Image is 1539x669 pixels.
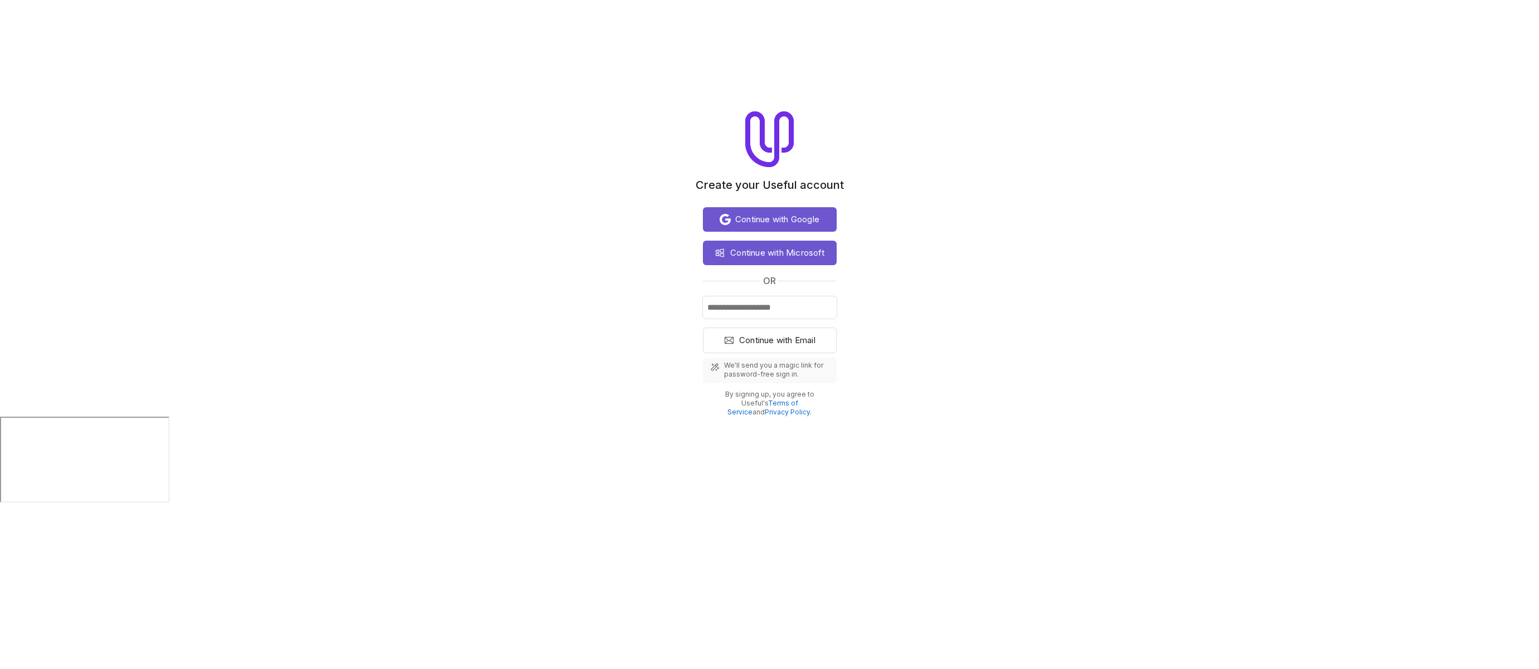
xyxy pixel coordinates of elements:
[763,274,776,287] span: or
[703,207,837,232] button: Continue with Google
[735,213,819,226] span: Continue with Google
[765,408,810,416] a: Privacy Policy
[703,328,837,353] button: Continue with Email
[703,296,837,319] input: Email
[739,334,815,347] span: Continue with Email
[712,390,828,417] p: By signing up, you agree to Useful's and .
[696,178,844,192] h1: Create your Useful account
[724,361,830,379] span: We'll send you a magic link for password-free sign in.
[727,399,798,416] a: Terms of Service
[703,241,837,265] button: Continue with Microsoft
[730,246,824,260] span: Continue with Microsoft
